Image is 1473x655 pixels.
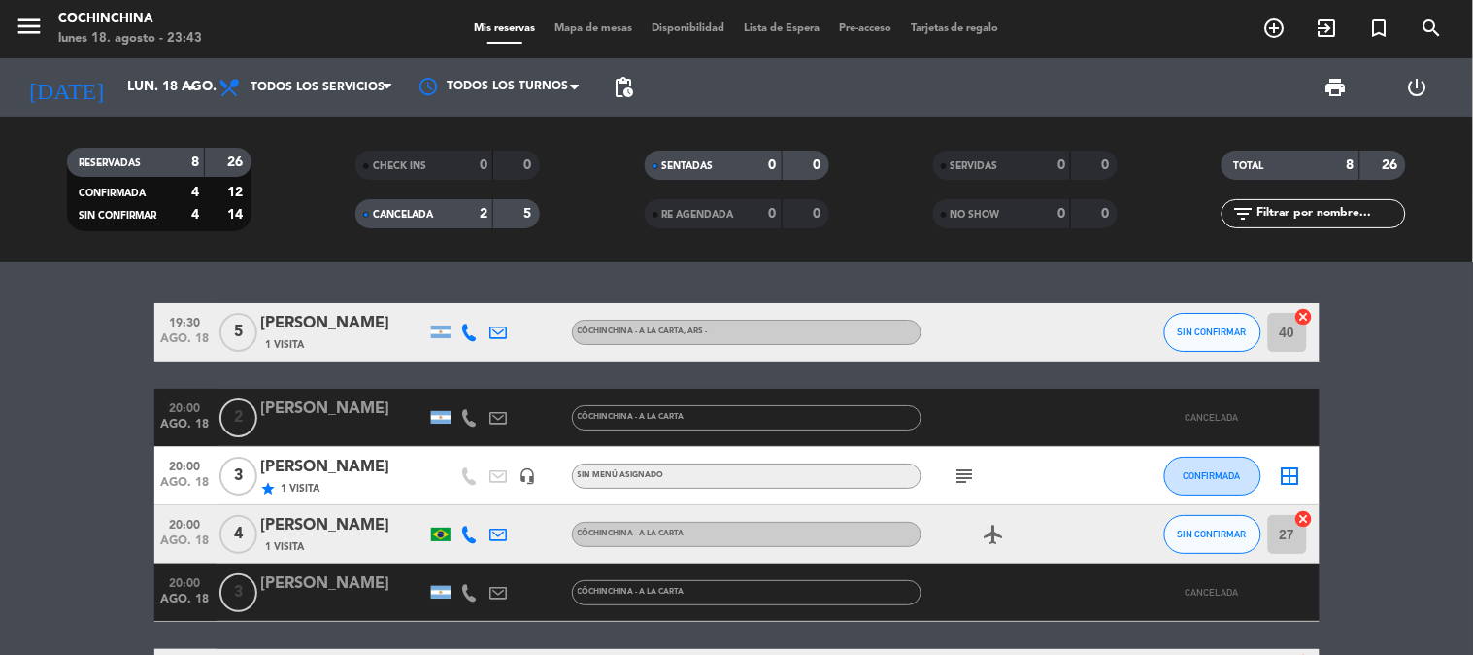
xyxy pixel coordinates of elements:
span: SERVIDAS [951,161,998,171]
span: Pre-acceso [829,23,901,34]
button: CONFIRMADA [1164,457,1261,496]
span: , ARS - [685,327,708,335]
div: [PERSON_NAME] [261,311,426,336]
button: menu [15,12,44,48]
input: Filtrar por nombre... [1255,203,1405,224]
strong: 0 [1057,158,1065,172]
div: [PERSON_NAME] [261,455,426,480]
strong: 0 [813,207,824,221]
span: Lista de Espera [734,23,829,34]
i: filter_list [1231,202,1255,225]
strong: 0 [769,207,777,221]
span: RESERVADAS [79,158,141,168]
i: border_all [1279,465,1302,488]
button: SIN CONFIRMAR [1164,515,1261,554]
strong: 0 [1101,158,1113,172]
strong: 0 [1057,207,1065,221]
strong: 8 [191,155,199,169]
span: 3 [219,457,257,496]
span: CôChinChina - A LA CARTA [578,413,685,421]
span: 2 [219,398,257,437]
span: CANCELADA [1186,412,1239,423]
strong: 5 [524,207,536,221]
span: CONFIRMADA [1184,470,1241,481]
i: airplanemode_active [983,523,1006,546]
span: SIN CONFIRMAR [1178,327,1247,337]
strong: 0 [480,158,487,172]
strong: 2 [480,207,487,221]
i: headset_mic [519,467,537,485]
span: 1 Visita [266,539,305,555]
span: CôChinChina - A LA CARTA [578,327,708,335]
div: LOG OUT [1377,58,1458,117]
i: add_circle_outline [1263,17,1287,40]
span: Mapa de mesas [545,23,642,34]
strong: 26 [227,155,247,169]
span: 1 Visita [266,337,305,353]
strong: 0 [1101,207,1113,221]
span: RE AGENDADA [662,210,734,220]
button: CANCELADA [1164,398,1261,437]
strong: 26 [1383,158,1402,172]
span: CôChinChina - A LA CARTA [578,530,685,537]
strong: 4 [191,186,199,199]
span: ago. 18 [161,593,210,615]
span: 20:00 [161,454,210,476]
div: [PERSON_NAME] [261,513,426,538]
i: arrow_drop_down [181,76,204,99]
span: Mis reservas [464,23,545,34]
span: 20:00 [161,512,210,534]
i: star [261,481,277,497]
strong: 4 [191,208,199,222]
span: 1 Visita [282,481,320,497]
div: lunes 18. agosto - 23:43 [58,29,202,49]
span: Disponibilidad [642,23,734,34]
span: Tarjetas de regalo [901,23,1009,34]
i: exit_to_app [1316,17,1339,40]
span: 4 [219,515,257,554]
i: turned_in_not [1368,17,1391,40]
strong: 0 [813,158,824,172]
span: pending_actions [612,76,635,99]
span: print [1324,76,1348,99]
strong: 0 [524,158,536,172]
i: search [1421,17,1444,40]
strong: 0 [769,158,777,172]
i: [DATE] [15,66,117,109]
span: NO SHOW [951,210,1000,220]
span: ago. 18 [161,476,210,499]
span: 19:30 [161,310,210,332]
i: subject [954,465,977,488]
strong: 12 [227,186,247,199]
i: cancel [1294,307,1314,327]
button: CANCELADA [1164,573,1261,612]
span: Todos los servicios [251,81,385,94]
span: TOTAL [1233,161,1263,171]
span: SIN CONFIRMAR [79,211,156,221]
span: ago. 18 [161,332,210,355]
span: ago. 18 [161,534,210,557]
span: CôChinChina - A LA CARTA [578,588,685,596]
strong: 14 [227,208,247,222]
button: SIN CONFIRMAR [1164,313,1261,352]
span: 3 [219,573,257,612]
span: 20:00 [161,570,210,593]
i: power_settings_new [1406,76,1429,99]
strong: 8 [1347,158,1355,172]
span: CANCELADA [1186,587,1239,598]
span: SIN CONFIRMAR [1178,529,1247,539]
span: 20:00 [161,396,210,418]
span: CONFIRMADA [79,189,146,198]
div: Cochinchina [58,10,202,29]
span: ago. 18 [161,418,210,440]
span: 5 [219,313,257,352]
span: CANCELADA [373,210,433,220]
span: CHECK INS [373,161,426,171]
i: cancel [1294,509,1314,529]
div: [PERSON_NAME] [261,571,426,597]
div: [PERSON_NAME] [261,396,426,422]
i: menu [15,12,44,41]
span: SENTADAS [662,161,714,171]
span: Sin menú asignado [578,471,664,479]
